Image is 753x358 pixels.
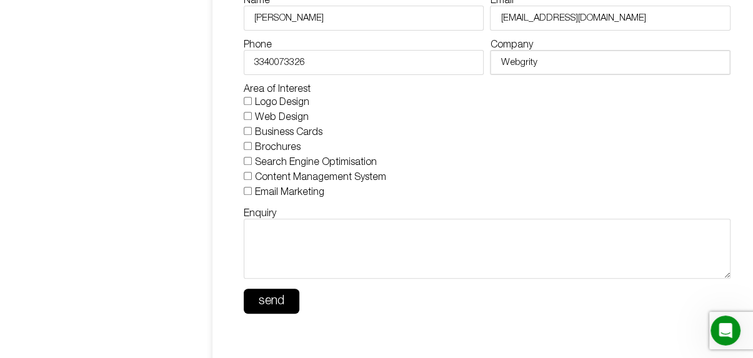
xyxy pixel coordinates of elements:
[711,316,741,346] iframe: Intercom live chat
[244,84,311,94] label: Area of Interest
[255,98,309,107] label: Logo Design
[490,40,532,50] label: Company
[244,289,299,314] button: send
[255,143,301,152] label: Brochures
[255,188,324,197] label: Email Marketing
[259,295,284,307] span: send
[255,113,309,122] label: Web Design
[255,158,377,167] label: Search Engine Optimisation
[255,128,322,137] label: Business Cards
[244,209,276,219] label: Enquiry
[255,173,386,182] label: Content Management System
[244,40,272,50] label: Phone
